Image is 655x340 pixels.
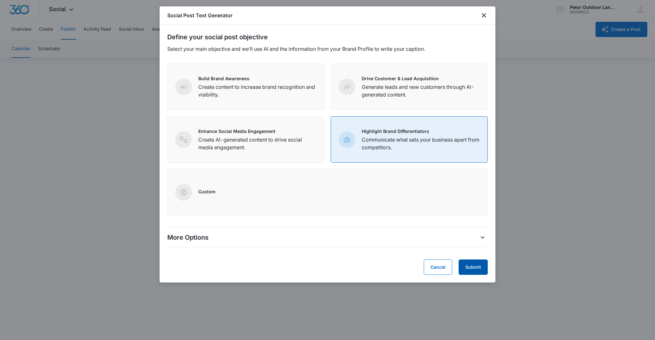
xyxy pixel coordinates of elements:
[477,232,488,243] button: More Options
[167,233,209,242] p: More Options
[167,12,233,19] h1: Social Post Text Generator
[362,83,480,98] p: Generate leads and new customers through AI-generated content.
[362,128,480,135] p: Highlight Brand Differentiators
[167,32,488,42] h2: Define your social post objective
[362,75,480,82] p: Drive Customer & Lead Acquisition
[198,128,316,135] p: Enhance Social Media Engagement
[362,136,480,151] p: Communicate what sets your business apart from competitors.
[198,75,316,82] p: Build Brand Awareness
[167,45,488,53] p: Select your main objective and we’ll use AI and the information from your Brand Profile to write ...
[198,83,316,98] p: Create content to increase brand recognition and visibility.
[198,136,316,151] p: Create AI-generated content to drive social media engagement.
[424,259,452,275] button: Cancel
[198,188,216,195] p: Custom
[459,259,488,275] button: Submit
[480,12,488,19] button: close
